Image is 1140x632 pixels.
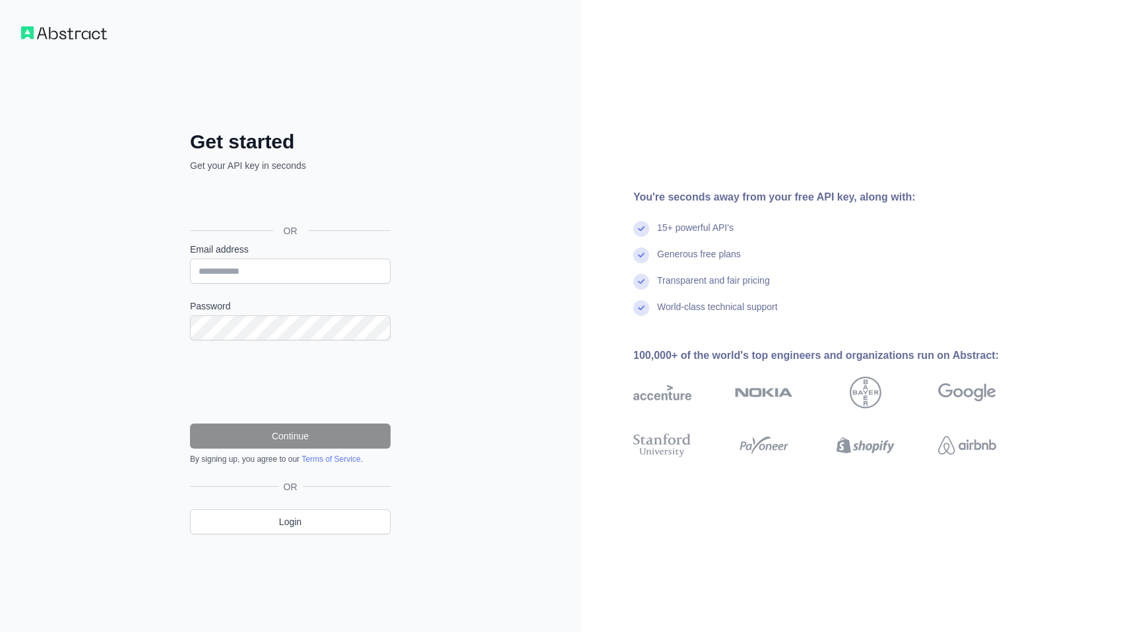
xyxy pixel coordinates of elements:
img: stanford university [633,431,691,460]
div: 100,000+ of the world's top engineers and organizations run on Abstract: [633,348,1038,363]
img: check mark [633,247,649,263]
iframe: Sign in with Google Button [183,187,395,216]
img: nokia [735,377,793,408]
div: Generous free plans [657,247,741,274]
div: By signing up, you agree to our . [190,454,391,464]
img: payoneer [735,431,793,460]
label: Password [190,300,391,313]
iframe: reCAPTCHA [190,356,391,408]
img: shopify [837,431,895,460]
img: check mark [633,221,649,237]
img: Workflow [21,26,107,40]
span: OR [273,224,308,237]
img: bayer [850,377,881,408]
a: Login [190,509,391,534]
h2: Get started [190,130,391,154]
span: OR [278,480,303,493]
label: Email address [190,243,391,256]
img: google [938,377,996,408]
p: Get your API key in seconds [190,159,391,172]
div: 15+ powerful API's [657,221,734,247]
img: accenture [633,377,691,408]
div: You're seconds away from your free API key, along with: [633,189,1038,205]
img: check mark [633,300,649,316]
div: World-class technical support [657,300,778,327]
div: Transparent and fair pricing [657,274,770,300]
img: airbnb [938,431,996,460]
img: check mark [633,274,649,290]
a: Terms of Service [301,455,360,464]
button: Continue [190,424,391,449]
